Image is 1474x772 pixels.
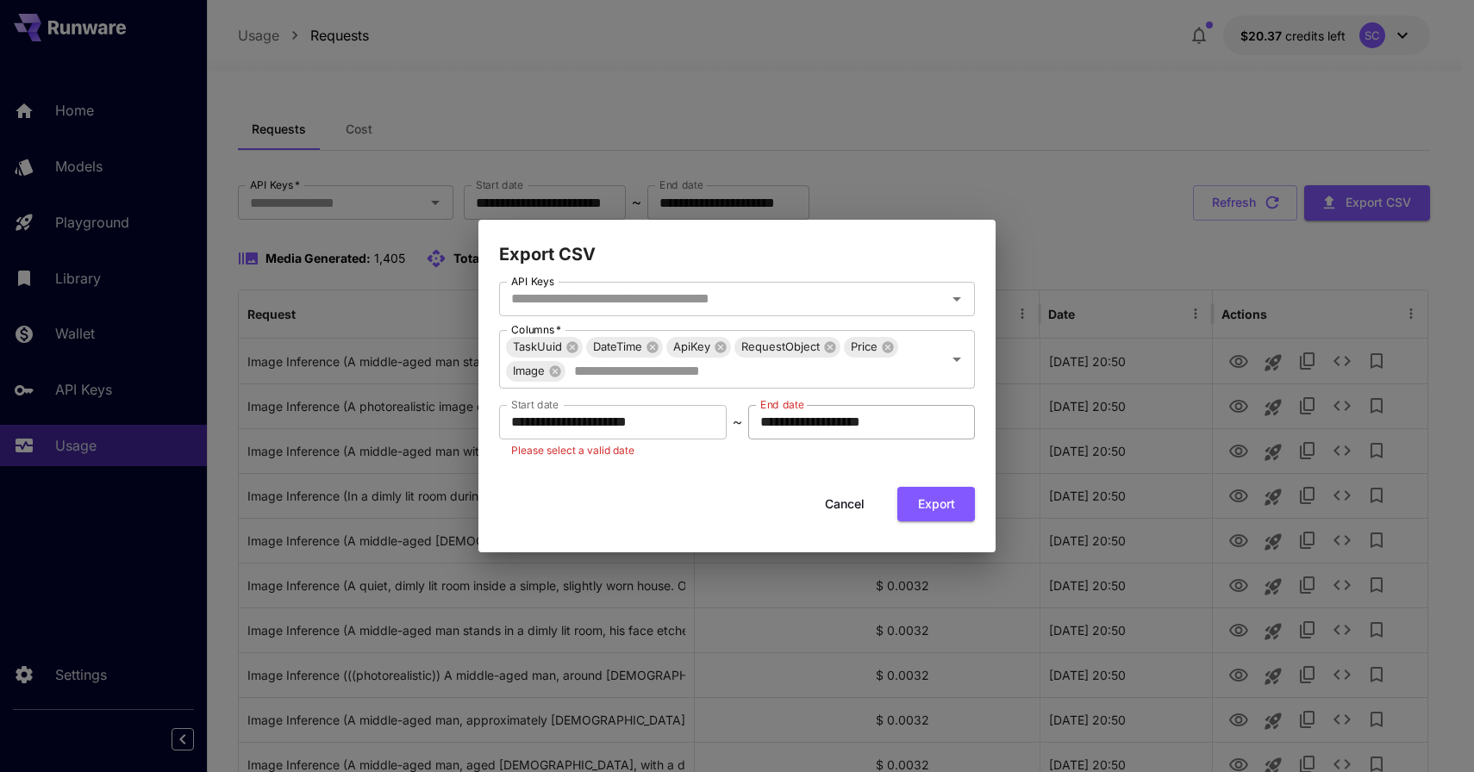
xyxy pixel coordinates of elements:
button: Open [945,287,969,311]
button: Export [897,487,975,522]
p: ~ [733,412,742,433]
span: ApiKey [666,337,717,357]
div: DateTime [586,337,663,358]
label: End date [760,397,803,412]
div: ApiKey [666,337,731,358]
button: Open [945,347,969,371]
p: Please select a valid date [511,442,963,459]
label: Columns [511,322,561,337]
label: API Keys [511,274,554,289]
label: Start date [511,397,559,412]
span: DateTime [586,337,649,357]
h2: Export CSV [478,220,996,268]
span: Price [844,337,884,357]
span: TaskUuid [506,337,569,357]
span: RequestObject [734,337,827,357]
button: Cancel [806,487,884,522]
div: TaskUuid [506,337,583,358]
span: Image [506,361,552,381]
div: Image [506,361,565,382]
div: Price [844,337,898,358]
div: RequestObject [734,337,840,358]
